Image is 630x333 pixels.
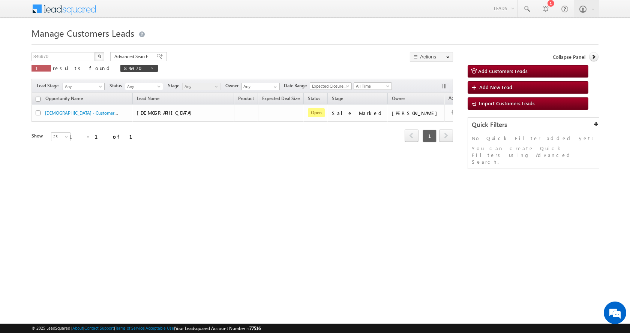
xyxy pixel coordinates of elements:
span: Any [63,83,102,90]
span: Owner [225,82,241,89]
span: results found [53,65,112,71]
a: prev [405,130,418,142]
span: Add New Lead [479,84,512,90]
a: Terms of Service [115,326,144,330]
div: Quick Filters [468,118,599,132]
span: [DEMOGRAPHIC_DATA] [137,109,195,116]
div: Show [31,133,45,139]
a: Opportunity Name [42,94,87,104]
span: Any [125,83,161,90]
input: Check all records [36,97,40,102]
span: © 2025 LeadSquared | | | | | [31,325,261,332]
span: Status [109,82,125,89]
span: Actions [445,94,467,104]
a: Expected Deal Size [258,94,303,104]
button: Actions [410,52,453,61]
a: Any [182,83,220,90]
input: Type to Search [241,83,280,90]
a: next [439,130,453,142]
span: Expected Closure Date [310,83,349,90]
div: 1 - 1 of 1 [69,132,141,141]
a: [DEMOGRAPHIC_DATA] - Customers Leads [45,109,129,116]
span: Any [183,83,218,90]
span: 25 [51,133,71,140]
span: Lead Stage [37,82,61,89]
span: 1 [35,65,47,71]
p: You can create Quick Filters using Advanced Search. [472,145,595,165]
span: Date Range [284,82,310,89]
a: Contact Support [84,326,114,330]
a: Any [125,83,163,90]
span: prev [405,129,418,142]
span: 846970 [124,65,147,71]
span: Advanced Search [114,53,151,60]
span: Stage [168,82,182,89]
div: [PERSON_NAME] [392,110,441,116]
p: No Quick Filter added yet! [472,135,595,142]
a: Stage [328,94,347,104]
a: Expected Closure Date [310,82,352,90]
span: Product [238,96,254,101]
a: All Time [354,82,392,90]
a: Any [63,83,105,90]
span: Open [308,108,325,117]
span: 77516 [249,326,261,331]
span: Stage [332,96,343,101]
span: All Time [354,83,390,90]
span: Lead Name [133,94,163,104]
div: Sale Marked [332,110,384,116]
img: Search [97,54,101,58]
span: next [439,129,453,142]
a: Status [304,94,324,104]
span: 1 [423,130,436,142]
span: Collapse Panel [553,54,585,60]
a: 25 [51,132,70,141]
span: Opportunity Name [45,96,83,101]
span: Manage Customers Leads [31,27,134,39]
span: Add Customers Leads [478,68,528,74]
span: Owner [392,96,405,101]
a: Show All Items [270,83,279,91]
a: Acceptable Use [145,326,174,330]
span: Your Leadsquared Account Number is [175,326,261,331]
span: Import Customers Leads [479,100,535,106]
a: About [72,326,83,330]
span: Expected Deal Size [262,96,300,101]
